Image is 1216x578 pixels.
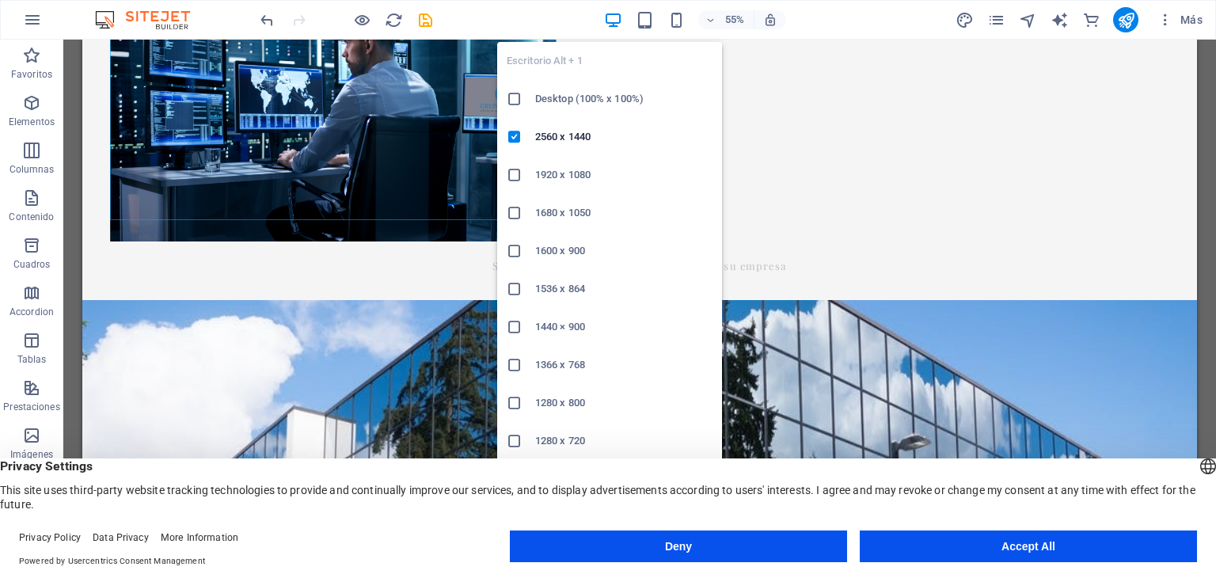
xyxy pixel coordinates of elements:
[1019,11,1037,29] i: Navegador
[91,10,210,29] img: Editor Logo
[10,448,53,461] p: Imágenes
[1051,11,1069,29] i: AI Writer
[535,241,712,260] h6: 1600 x 900
[722,10,747,29] h6: 55%
[1018,10,1037,29] button: navigator
[9,116,55,128] p: Elementos
[535,318,712,337] h6: 1440 × 900
[535,203,712,222] h6: 1680 x 1050
[956,11,974,29] i: Diseño (Ctrl+Alt+Y)
[698,10,754,29] button: 55%
[3,401,59,413] p: Prestaciones
[9,211,54,223] p: Contenido
[535,165,712,184] h6: 1920 x 1080
[1082,11,1100,29] i: Comercio
[1117,11,1135,29] i: Publicar
[535,127,712,146] h6: 2560 x 1440
[257,10,276,29] button: undo
[535,89,712,108] h6: Desktop (100% x 100%)
[416,10,435,29] button: save
[535,279,712,299] h6: 1536 x 864
[955,10,974,29] button: design
[1081,10,1100,29] button: commerce
[1113,7,1138,32] button: publish
[1157,12,1203,28] span: Más
[352,10,371,29] button: Haz clic para salir del modo de previsualización y seguir editando
[763,13,777,27] i: Al redimensionar, ajustar el nivel de zoom automáticamente para ajustarse al dispositivo elegido.
[13,258,51,271] p: Cuadros
[535,394,712,413] h6: 1280 x 800
[1151,7,1209,32] button: Más
[1050,10,1069,29] button: text_generator
[384,10,403,29] button: reload
[535,432,712,451] h6: 1280 x 720
[535,356,712,375] h6: 1366 x 768
[17,353,47,366] p: Tablas
[986,10,1005,29] button: pages
[9,306,54,318] p: Accordion
[9,163,55,176] p: Columnas
[11,68,52,81] p: Favoritos
[987,11,1005,29] i: Páginas (Ctrl+Alt+S)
